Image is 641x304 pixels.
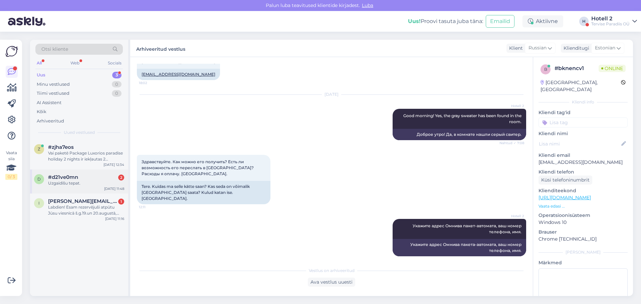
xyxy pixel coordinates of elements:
[5,174,17,180] div: 0 / 3
[403,113,522,124] span: Good morning! Yes, the gray sweater has been found in the room.
[139,205,164,210] span: 12:11
[106,59,123,67] div: Socials
[539,99,628,105] div: Kliendi info
[38,146,40,151] span: z
[539,130,628,137] p: Kliendi nimi
[393,239,526,256] div: Укажите адрес Омнива пакета-автомата, ваш номер телефона, имя.
[41,46,68,53] span: Otsi kliente
[539,159,628,166] p: [EMAIL_ADDRESS][DOMAIN_NAME]
[137,91,526,97] div: [DATE]
[112,72,122,78] div: 3
[35,59,43,67] div: All
[539,212,628,219] p: Operatsioonisüsteem
[136,44,185,53] label: Arhiveeritud vestlus
[539,187,628,194] p: Klienditeekond
[37,108,46,115] div: Kõik
[499,214,524,219] span: Hotell 2
[539,203,628,209] p: Vaata edasi ...
[118,175,124,181] div: 2
[308,278,355,287] div: Ava vestlus uuesti
[561,45,589,52] div: Klienditugi
[37,99,61,106] div: AI Assistent
[112,81,122,88] div: 0
[48,144,74,150] span: #zjha7eos
[539,229,628,236] p: Brauser
[539,169,628,176] p: Kliendi telefon
[506,45,523,52] div: Klient
[499,103,524,108] span: Hotell 2
[413,223,522,234] span: Укажите адрес Омнива пакет-автомата, ваш номер телефона, имя.
[5,45,18,58] img: Askly Logo
[64,129,95,135] span: Uued vestlused
[105,216,124,221] div: [DATE] 11:16
[139,80,164,85] span: 18:02
[486,15,514,28] button: Emailid
[539,140,620,147] input: Lisa nimi
[539,152,628,159] p: Kliendi email
[309,268,355,274] span: Vestlus on arhiveeritud
[104,186,124,191] div: [DATE] 11:48
[541,79,621,93] div: [GEOGRAPHIC_DATA], [GEOGRAPHIC_DATA]
[528,44,547,52] span: Russian
[38,201,40,206] span: i
[48,180,124,186] div: Uzgaidīšu tepat.
[360,2,375,8] span: Luba
[599,65,626,72] span: Online
[137,181,270,204] div: Tere. Kuidas ma selle kätte saan? Kas seda on võimalik [GEOGRAPHIC_DATA] saata? Kulud katan ise. ...
[112,90,122,97] div: 0
[539,249,628,255] div: [PERSON_NAME]
[539,176,592,185] div: Küsi telefoninumbrit
[408,18,421,24] b: Uus!
[48,174,78,180] span: #d21ve0mn
[5,150,17,180] div: Vaata siia
[539,117,628,127] input: Lisa tag
[69,59,81,67] div: Web
[579,17,589,26] div: H
[544,67,547,72] span: b
[539,219,628,226] p: Windows 10
[37,81,70,88] div: Minu vestlused
[539,109,628,116] p: Kliendi tag'id
[103,162,124,167] div: [DATE] 12:34
[555,64,599,72] div: # bknencv1
[37,90,69,97] div: Tiimi vestlused
[118,199,124,205] div: 1
[48,150,124,162] div: Vai paketē Package Luxorios paradise holiday 2 nights ir iekļautas 2 procedūras katram cilvēkam? ...
[499,257,524,262] span: 13:37
[591,16,630,21] div: Hotell 2
[37,177,41,182] span: d
[393,129,526,140] div: Доброе утро! Да, в комнате нашли серый свитер.
[539,195,591,201] a: [URL][DOMAIN_NAME]
[539,236,628,243] p: Chrome [TECHNICAL_ID]
[408,17,483,25] div: Proovi tasuta juba täna:
[591,21,630,27] div: Tervise Paradiis OÜ
[142,72,215,77] a: [EMAIL_ADDRESS][DOMAIN_NAME]
[142,159,255,176] span: Здравствуйте. Как можно его получить? Есть ли возможность его переслать в [GEOGRAPHIC_DATA]? Расх...
[48,204,124,216] div: Labdien! Esam rezervējuši atpūtu Jūsu viesnīcā š.g.19.un 20.augustā, vēlos noskaidrot vai šajos d...
[522,15,563,27] div: Aktiivne
[48,198,118,204] span: inga.keisa@inbox.lv
[37,118,64,124] div: Arhiveeritud
[499,140,524,145] span: Nähtud ✓ 7:08
[595,44,615,52] span: Estonian
[37,72,45,78] div: Uus
[591,16,637,27] a: Hotell 2Tervise Paradiis OÜ
[539,259,628,266] p: Märkmed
